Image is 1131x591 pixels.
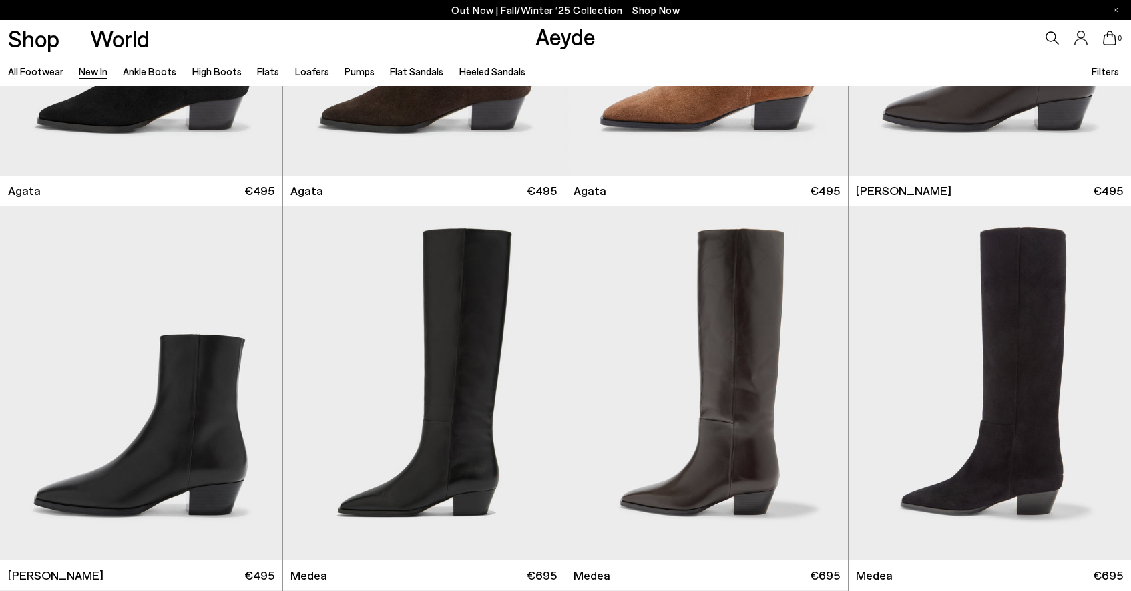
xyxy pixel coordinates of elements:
[290,567,327,584] span: Medea
[459,65,525,77] a: Heeled Sandals
[810,567,840,584] span: €695
[810,182,840,199] span: €495
[1116,35,1123,42] span: 0
[632,4,680,16] span: Navigate to /collections/new-in
[295,65,329,77] a: Loafers
[244,567,274,584] span: €495
[535,22,596,50] a: Aeyde
[283,206,565,560] img: Medea Knee-High Boots
[244,182,274,199] span: €495
[574,567,610,584] span: Medea
[1103,31,1116,45] a: 0
[390,65,443,77] a: Flat Sandals
[451,2,680,19] p: Out Now | Fall/Winter ‘25 Collection
[574,182,606,199] span: Agata
[79,65,107,77] a: New In
[192,65,242,77] a: High Boots
[527,567,557,584] span: €695
[8,65,63,77] a: All Footwear
[565,176,848,206] a: Agata €495
[123,65,176,77] a: Ankle Boots
[1093,567,1123,584] span: €695
[257,65,279,77] a: Flats
[283,560,565,590] a: Medea €695
[290,182,323,199] span: Agata
[565,560,848,590] a: Medea €695
[565,206,848,560] img: Medea Knee-High Boots
[345,65,375,77] a: Pumps
[90,27,150,50] a: World
[1093,182,1123,199] span: €495
[8,27,59,50] a: Shop
[856,182,951,199] span: [PERSON_NAME]
[527,182,557,199] span: €495
[8,182,41,199] span: Agata
[1092,65,1119,77] span: Filters
[8,567,103,584] span: [PERSON_NAME]
[856,567,893,584] span: Medea
[283,176,565,206] a: Agata €495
